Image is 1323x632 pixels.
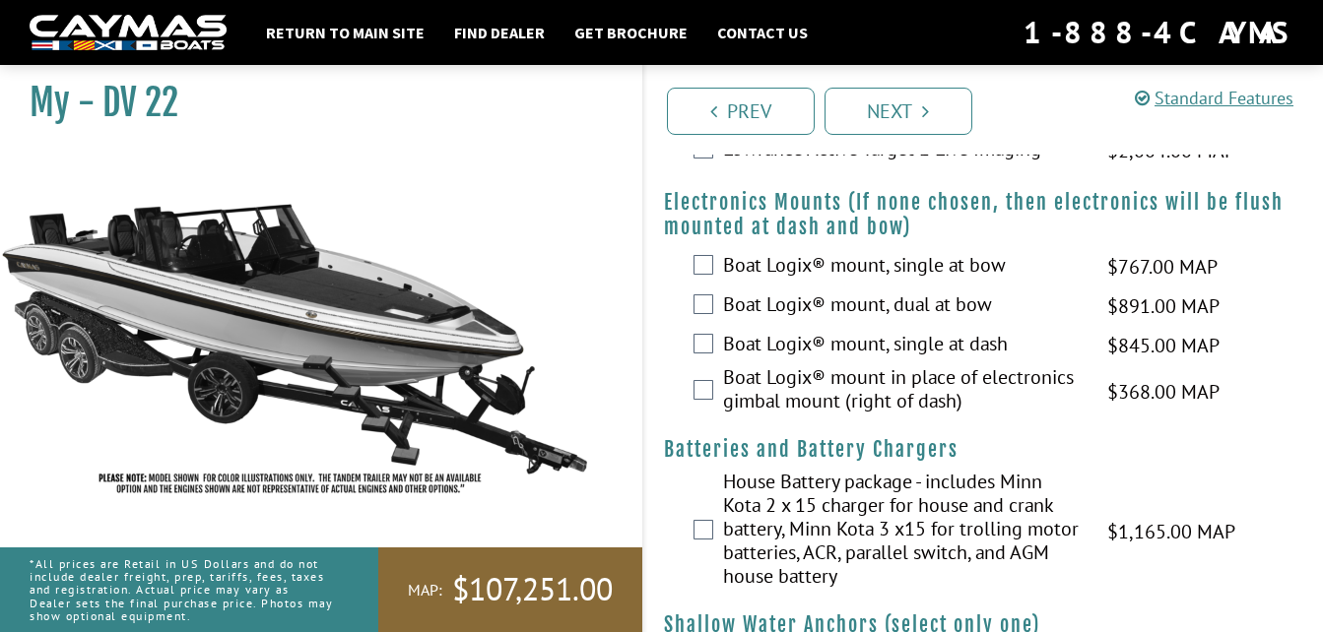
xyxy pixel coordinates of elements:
a: Find Dealer [444,20,555,45]
label: Boat Logix® mount, single at bow [723,253,1084,282]
span: $845.00 MAP [1107,331,1220,360]
a: Return to main site [256,20,434,45]
h4: Electronics Mounts (If none chosen, then electronics will be flush mounted at dash and bow) [664,190,1304,239]
label: House Battery package - includes Minn Kota 2 x 15 charger for house and crank battery, Minn Kota ... [723,470,1084,593]
h4: Batteries and Battery Chargers [664,437,1304,462]
h1: My - DV 22 [30,81,593,125]
label: Boat Logix® mount, single at dash [723,332,1084,360]
span: $107,251.00 [452,569,613,610]
a: Next [825,88,972,135]
div: 1-888-4CAYMAS [1024,11,1293,54]
span: $368.00 MAP [1107,377,1220,407]
img: white-logo-c9c8dbefe5ff5ceceb0f0178aa75bf4bb51f6bca0971e226c86eb53dfe498488.png [30,15,227,51]
label: Boat Logix® mount in place of electronics gimbal mount (right of dash) [723,365,1084,417]
a: Contact Us [707,20,818,45]
label: Boat Logix® mount, dual at bow [723,292,1084,321]
span: $767.00 MAP [1107,252,1218,282]
span: $1,165.00 MAP [1107,517,1235,546]
a: Prev [667,88,815,135]
span: $891.00 MAP [1107,291,1220,321]
a: Standard Features [1135,87,1293,109]
a: Get Brochure [564,20,697,45]
a: MAP:$107,251.00 [378,547,642,632]
span: MAP: [408,580,442,600]
p: *All prices are Retail in US Dollars and do not include dealer freight, prep, tariffs, fees, taxe... [30,547,334,632]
